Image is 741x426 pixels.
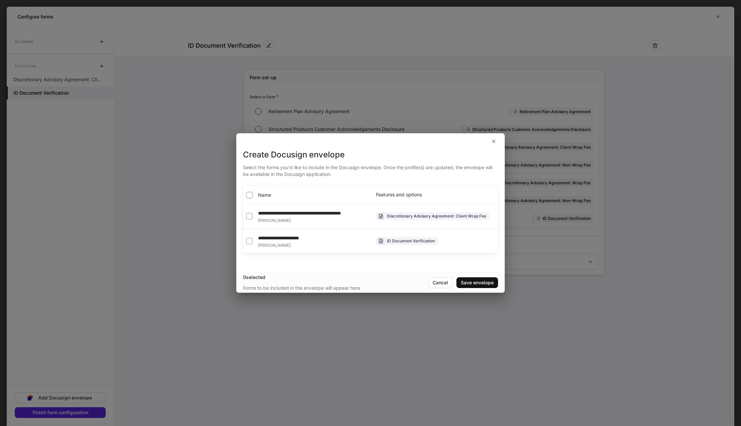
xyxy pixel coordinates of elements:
div: Save envelope [461,280,494,285]
div: Create Docusign envelope [243,149,498,160]
span: Name [258,192,271,198]
button: Save envelope [456,277,498,288]
span: [PERSON_NAME] [258,243,291,248]
div: Cancel [433,280,448,285]
button: Cancel [428,277,452,288]
th: Features and options [370,186,498,204]
div: Forms to be included in the envelope will appear here [243,285,360,291]
div: ID Document Verification [387,238,435,244]
div: Discretionary Advisory Agreement: Client Wrap Fee [387,213,486,219]
span: [PERSON_NAME] [258,218,291,223]
div: Select the forms you'd like to include in the Docusign envelope. Once the profile(s) are updated,... [243,160,498,178]
div: 0 selected [243,274,428,281]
